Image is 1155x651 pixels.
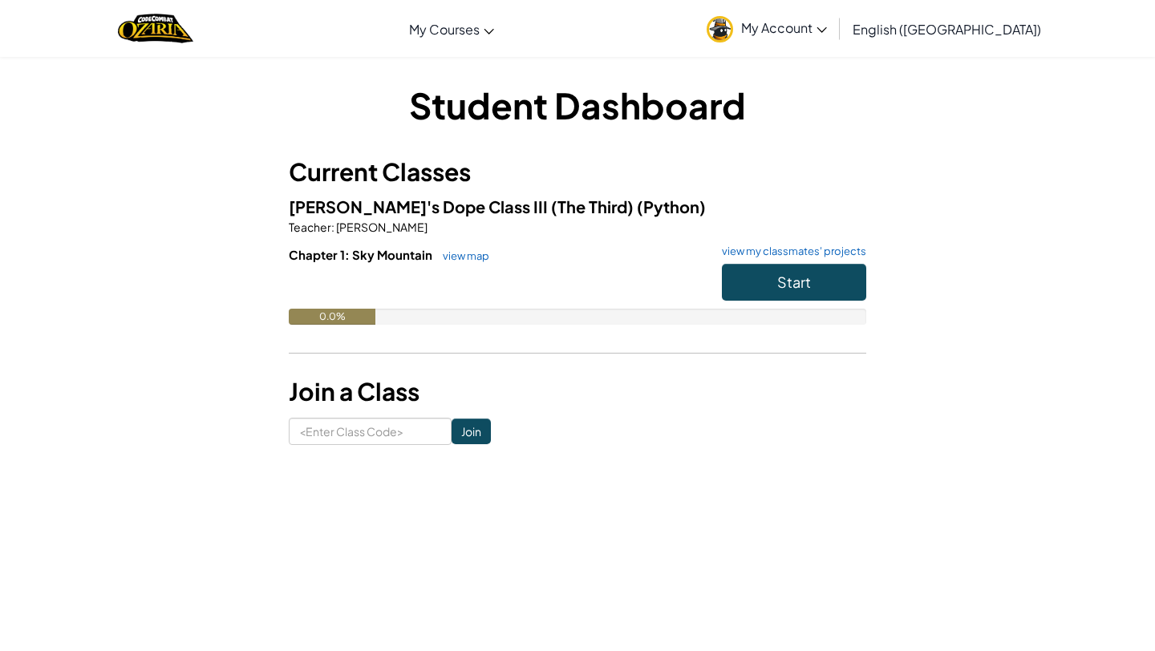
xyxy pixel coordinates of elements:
[289,154,866,190] h3: Current Classes
[401,7,502,51] a: My Courses
[331,220,334,234] span: :
[435,249,489,262] a: view map
[714,246,866,257] a: view my classmates' projects
[699,3,835,54] a: My Account
[845,7,1049,51] a: English ([GEOGRAPHIC_DATA])
[289,309,375,325] div: 0.0%
[777,273,811,291] span: Start
[853,21,1041,38] span: English ([GEOGRAPHIC_DATA])
[637,196,706,216] span: (Python)
[289,220,331,234] span: Teacher
[289,374,866,410] h3: Join a Class
[289,418,452,445] input: <Enter Class Code>
[289,80,866,130] h1: Student Dashboard
[452,418,491,444] input: Join
[409,21,480,38] span: My Courses
[118,12,192,45] img: Home
[118,12,192,45] a: Ozaria by CodeCombat logo
[334,220,428,234] span: [PERSON_NAME]
[289,196,637,216] span: [PERSON_NAME]'s Dope Class III (The Third)
[707,16,733,42] img: avatar
[722,264,866,301] button: Start
[741,19,827,36] span: My Account
[289,247,435,262] span: Chapter 1: Sky Mountain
